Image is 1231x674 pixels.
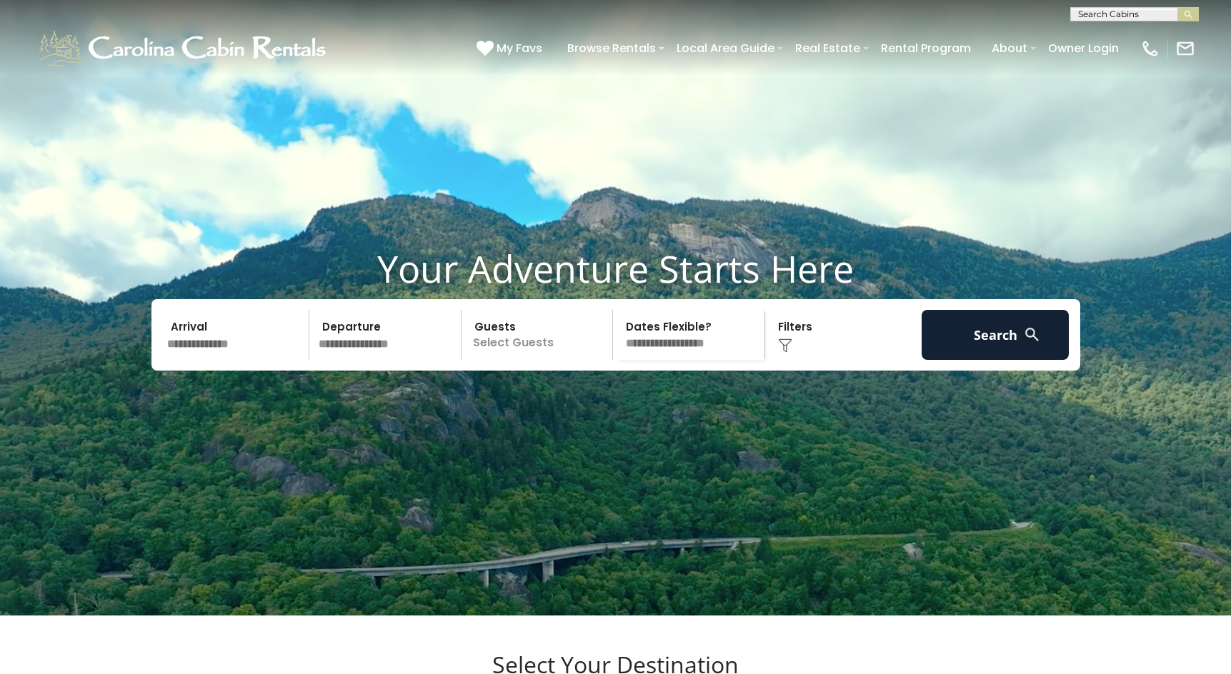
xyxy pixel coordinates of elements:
[669,36,782,61] a: Local Area Guide
[1023,326,1041,343] img: search-regular-white.png
[466,310,613,360] p: Select Guests
[477,39,546,58] a: My Favs
[36,27,332,70] img: White-1-1-2.png
[1041,36,1126,61] a: Owner Login
[560,36,663,61] a: Browse Rentals
[874,36,978,61] a: Rental Program
[1175,39,1195,59] img: mail-regular-white.png
[1140,39,1160,59] img: phone-regular-white.png
[788,36,867,61] a: Real Estate
[497,39,542,57] span: My Favs
[11,246,1220,291] h1: Your Adventure Starts Here
[922,310,1070,360] button: Search
[985,36,1035,61] a: About
[778,338,792,353] img: filter--v1.png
